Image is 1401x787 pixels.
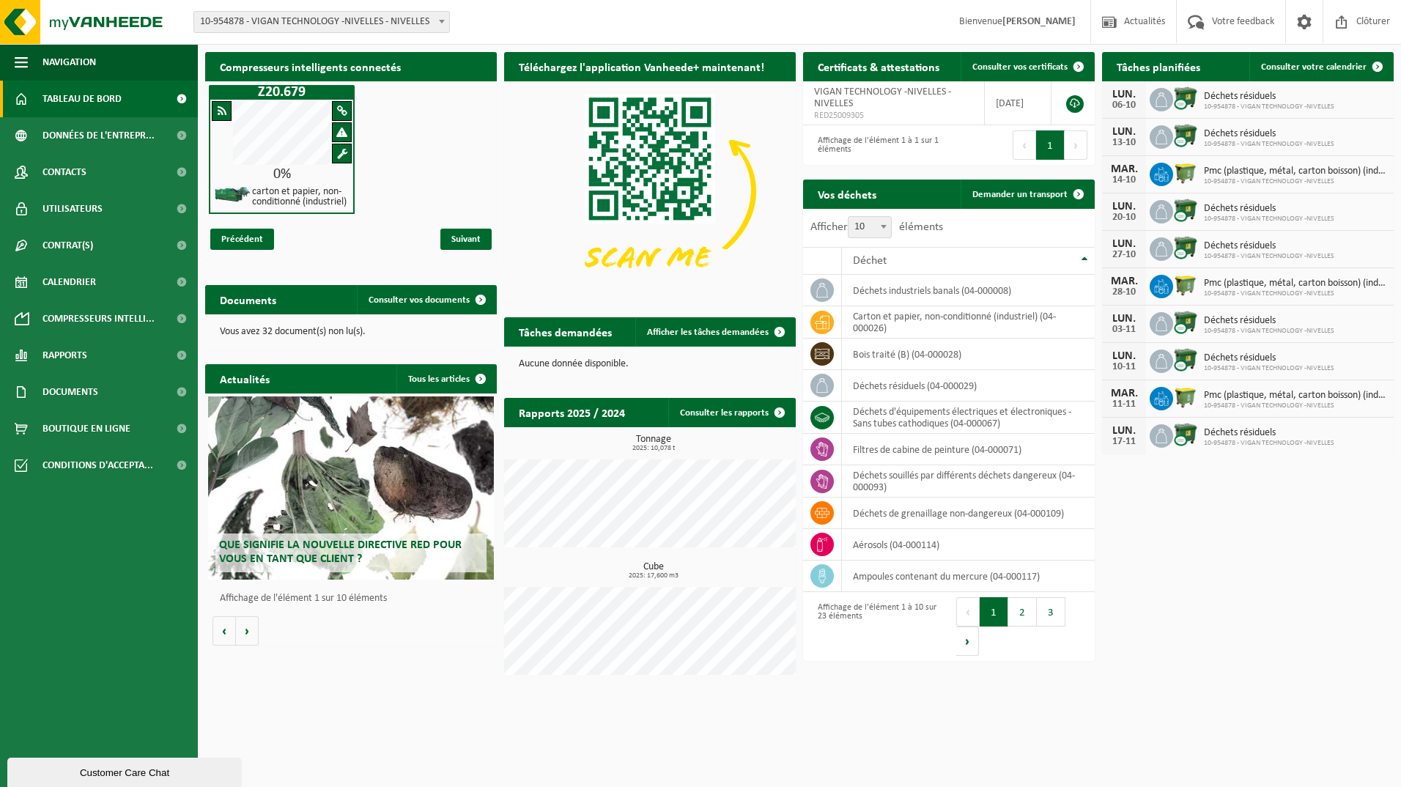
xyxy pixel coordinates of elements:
[369,295,470,305] span: Consulter vos documents
[1204,390,1386,402] span: Pmc (plastique, métal, carton boisson) (industriel)
[1173,273,1198,298] img: WB-1100-HPE-GN-50
[212,85,351,100] h1: Z20.679
[1204,402,1386,410] span: 10-954878 - VIGAN TECHNOLOGY -NIVELLES
[980,597,1008,627] button: 1
[42,81,122,117] span: Tableau de bord
[511,445,796,452] span: 2025: 10,078 t
[1204,439,1334,448] span: 10-954878 - VIGAN TECHNOLOGY -NIVELLES
[961,52,1093,81] a: Consulter vos certificats
[42,264,96,300] span: Calendrier
[42,191,103,227] span: Utilisateurs
[194,12,449,32] span: 10-954878 - VIGAN TECHNOLOGY -NIVELLES - NIVELLES
[1204,315,1334,327] span: Déchets résiduels
[1013,130,1036,160] button: Previous
[511,435,796,452] h3: Tonnage
[647,328,769,337] span: Afficher les tâches demandées
[214,185,251,204] img: HK-XZ-20-GN-01
[985,81,1051,125] td: [DATE]
[208,396,494,580] a: Que signifie la nouvelle directive RED pour vous en tant que client ?
[1036,130,1065,160] button: 1
[842,434,1095,465] td: filtres de cabine de peinture (04-000071)
[504,81,796,300] img: Download de VHEPlus App
[504,52,779,81] h2: Téléchargez l'application Vanheede+ maintenant!
[1204,278,1386,289] span: Pmc (plastique, métal, carton boisson) (industriel)
[1109,350,1139,362] div: LUN.
[1173,235,1198,260] img: WB-1100-CU
[1109,437,1139,447] div: 17-11
[205,285,291,314] h2: Documents
[42,374,98,410] span: Documents
[1109,126,1139,138] div: LUN.
[842,561,1095,592] td: ampoules contenant du mercure (04-000117)
[1204,289,1386,298] span: 10-954878 - VIGAN TECHNOLOGY -NIVELLES
[504,398,640,426] h2: Rapports 2025 / 2024
[1204,364,1334,373] span: 10-954878 - VIGAN TECHNOLOGY -NIVELLES
[1204,240,1334,252] span: Déchets résiduels
[1109,276,1139,287] div: MAR.
[7,755,245,787] iframe: chat widget
[1002,16,1076,27] strong: [PERSON_NAME]
[810,221,943,233] label: Afficher éléments
[1173,385,1198,410] img: WB-1100-HPE-GN-50
[1173,347,1198,372] img: WB-1100-CU
[1109,89,1139,100] div: LUN.
[511,572,796,580] span: 2025: 17,600 m3
[1037,597,1065,627] button: 3
[252,187,348,207] h4: carton et papier, non-conditionné (industriel)
[1204,91,1334,103] span: Déchets résiduels
[42,300,155,337] span: Compresseurs intelli...
[396,364,495,393] a: Tous les articles
[842,465,1095,498] td: déchets souillés par différents déchets dangereux (04-000093)
[849,217,891,237] span: 10
[1109,213,1139,223] div: 20-10
[961,180,1093,209] a: Demander un transport
[1109,163,1139,175] div: MAR.
[972,190,1068,199] span: Demander un transport
[42,154,86,191] span: Contacts
[842,339,1095,370] td: bois traité (B) (04-000028)
[1109,399,1139,410] div: 11-11
[1109,362,1139,372] div: 10-11
[1173,86,1198,111] img: WB-1100-CU
[842,529,1095,561] td: aérosols (04-000114)
[842,370,1095,402] td: déchets résiduels (04-000029)
[803,52,954,81] h2: Certificats & attestations
[42,337,87,374] span: Rapports
[810,129,942,161] div: Affichage de l'élément 1 à 1 sur 1 éléments
[1065,130,1087,160] button: Next
[220,594,489,604] p: Affichage de l'élément 1 sur 10 éléments
[814,86,951,109] span: VIGAN TECHNOLOGY -NIVELLES - NIVELLES
[1204,252,1334,261] span: 10-954878 - VIGAN TECHNOLOGY -NIVELLES
[210,167,353,182] div: 0%
[1109,250,1139,260] div: 27-10
[1109,388,1139,399] div: MAR.
[42,44,96,81] span: Navigation
[193,11,450,33] span: 10-954878 - VIGAN TECHNOLOGY -NIVELLES - NIVELLES
[1109,201,1139,213] div: LUN.
[42,410,130,447] span: Boutique en ligne
[635,317,794,347] a: Afficher les tâches demandées
[1204,352,1334,364] span: Déchets résiduels
[42,227,93,264] span: Contrat(s)
[1204,215,1334,223] span: 10-954878 - VIGAN TECHNOLOGY -NIVELLES
[814,110,973,122] span: RED25009305
[1204,327,1334,336] span: 10-954878 - VIGAN TECHNOLOGY -NIVELLES
[853,255,887,267] span: Déchet
[1173,310,1198,335] img: WB-1100-CU
[1109,238,1139,250] div: LUN.
[1204,166,1386,177] span: Pmc (plastique, métal, carton boisson) (industriel)
[1204,103,1334,111] span: 10-954878 - VIGAN TECHNOLOGY -NIVELLES
[1008,597,1037,627] button: 2
[1204,128,1334,140] span: Déchets résiduels
[1173,198,1198,223] img: WB-1100-CU
[1173,160,1198,185] img: WB-1100-HPE-GN-50
[668,398,794,427] a: Consulter les rapports
[1109,287,1139,298] div: 28-10
[1204,427,1334,439] span: Déchets résiduels
[1109,175,1139,185] div: 14-10
[504,317,626,346] h2: Tâches demandées
[1261,62,1367,72] span: Consulter votre calendrier
[1204,140,1334,149] span: 10-954878 - VIGAN TECHNOLOGY -NIVELLES
[842,498,1095,529] td: déchets de grenaillage non-dangereux (04-000109)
